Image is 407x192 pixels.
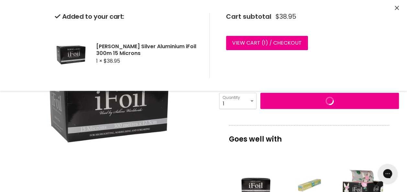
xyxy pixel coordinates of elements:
span: 1 [264,39,266,47]
img: Robert de Soto Silver Aluminium iFoil 300m 15 Microns [55,29,87,78]
span: $38.95 [104,57,120,65]
span: 1 × [96,57,102,65]
iframe: Gorgias live chat messenger [375,162,401,186]
h2: [PERSON_NAME] Silver Aluminium iFoil 300m 15 Microns [96,43,199,57]
p: Goes well with [229,125,389,146]
a: View cart (1) / Checkout [226,36,308,50]
span: $38.95 [276,13,296,20]
button: Close [395,5,399,12]
select: Quantity [219,93,256,109]
h2: Added to your cart: [55,13,199,20]
span: Cart subtotal [226,12,271,21]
